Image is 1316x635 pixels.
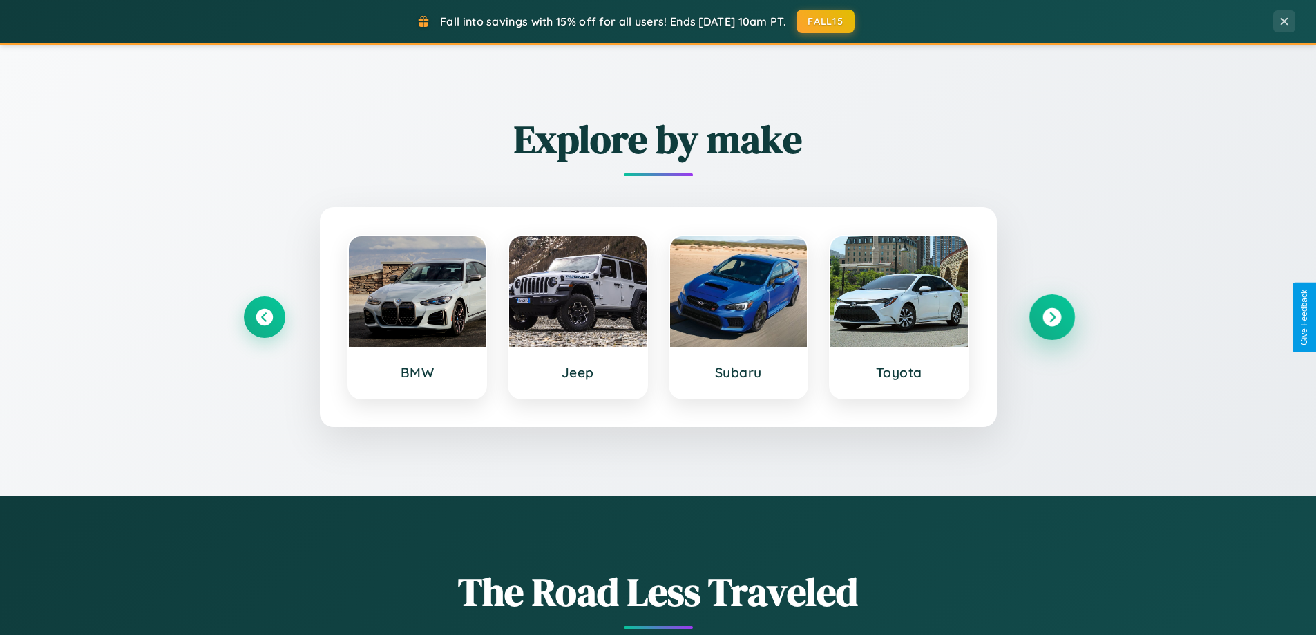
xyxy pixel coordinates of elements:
[797,10,855,33] button: FALL15
[684,364,794,381] h3: Subaru
[244,113,1073,166] h2: Explore by make
[523,364,633,381] h3: Jeep
[440,15,786,28] span: Fall into savings with 15% off for all users! Ends [DATE] 10am PT.
[844,364,954,381] h3: Toyota
[363,364,473,381] h3: BMW
[244,565,1073,618] h1: The Road Less Traveled
[1299,290,1309,345] div: Give Feedback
